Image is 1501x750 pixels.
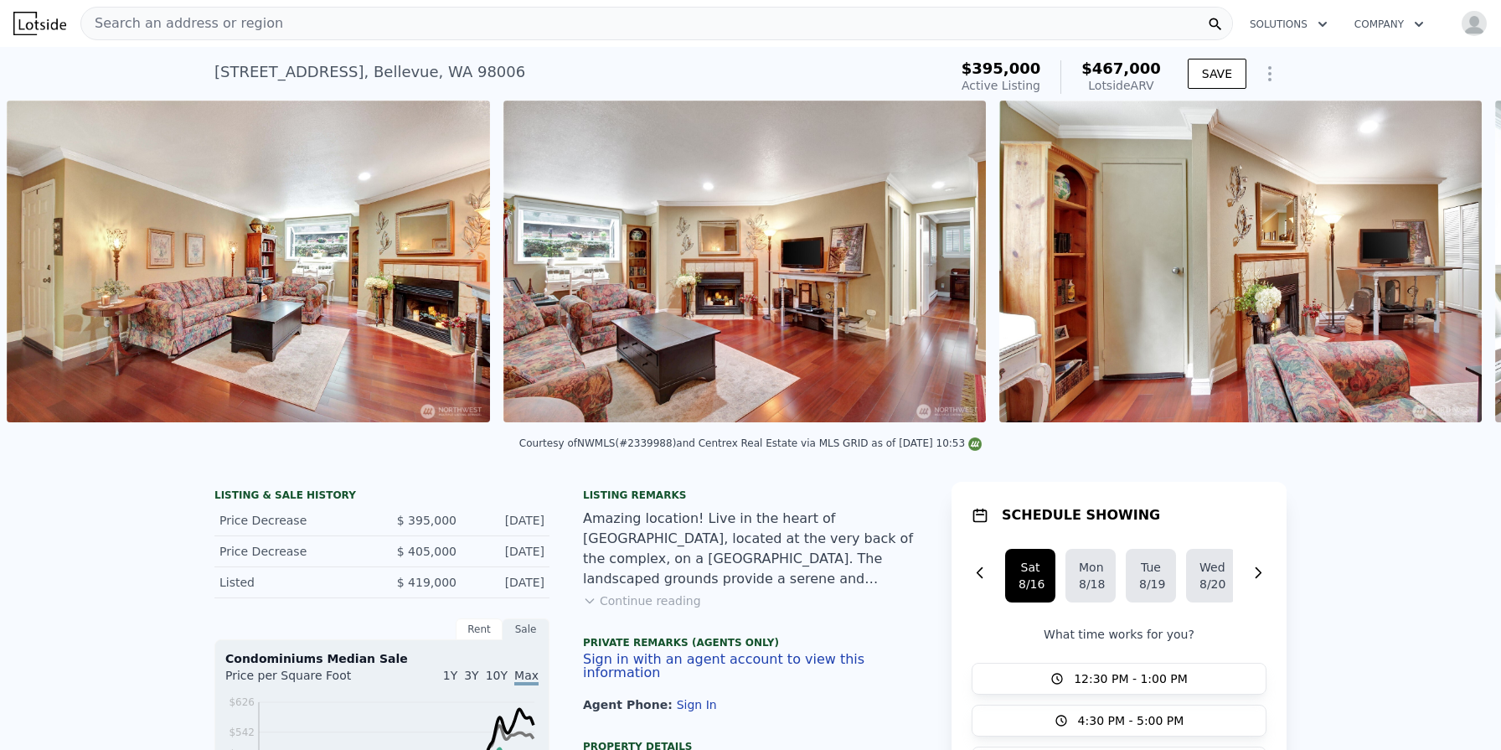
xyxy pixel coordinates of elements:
button: Mon8/18 [1065,549,1116,603]
button: Sign in with an agent account to view this information [583,653,918,680]
button: 12:30 PM - 1:00 PM [972,663,1266,695]
div: Courtesy of NWMLS (#2339988) and Centrex Real Estate via MLS GRID as of [DATE] 10:53 [519,437,982,449]
span: Search an address or region [81,13,283,34]
div: [DATE] [470,512,544,529]
div: LISTING & SALE HISTORY [214,489,549,505]
div: Condominiums Median Sale [225,650,539,667]
span: 12:30 PM - 1:00 PM [1074,670,1188,687]
div: [DATE] [470,574,544,591]
button: Solutions [1236,9,1341,39]
span: 10Y [486,669,508,682]
button: Show Options [1253,57,1287,91]
div: Price Decrease [219,512,369,529]
span: $ 419,000 [397,576,456,589]
span: 1Y [443,669,457,682]
button: Continue reading [583,592,701,609]
span: Agent Phone: [583,698,677,711]
div: 8/16 [1019,576,1042,592]
div: Mon [1079,559,1102,576]
span: 4:30 PM - 5:00 PM [1078,712,1184,729]
span: $395,000 [962,59,1041,77]
div: Private Remarks (Agents Only) [583,636,918,653]
div: Sat [1019,559,1042,576]
span: Active Listing [962,79,1040,92]
span: $ 395,000 [397,514,456,527]
div: Price per Square Foot [225,667,382,694]
span: $467,000 [1081,59,1161,77]
div: 8/19 [1139,576,1163,592]
div: [DATE] [470,543,544,560]
div: Amazing location! Live in the heart of [GEOGRAPHIC_DATA], located at the very back of the complex... [583,509,918,589]
tspan: $626 [229,696,255,708]
div: Wed [1199,559,1223,576]
div: Rent [456,618,503,640]
img: Sale: 149606063 Parcel: 97455867 [999,101,1482,422]
img: Sale: 149606063 Parcel: 97455867 [503,101,986,422]
img: Lotside [13,12,66,35]
h1: SCHEDULE SHOWING [1002,505,1160,525]
button: Company [1341,9,1437,39]
span: $ 405,000 [397,545,456,558]
button: Wed8/20 [1186,549,1236,603]
div: Listed [219,574,369,591]
div: Listing remarks [583,489,918,502]
button: SAVE [1188,59,1246,89]
div: [STREET_ADDRESS] , Bellevue , WA 98006 [214,60,525,84]
div: Price Decrease [219,543,369,560]
button: Sign In [677,698,717,711]
div: 8/20 [1199,576,1223,592]
div: Lotside ARV [1081,77,1161,94]
span: 3Y [464,669,478,682]
img: Sale: 149606063 Parcel: 97455867 [7,101,489,422]
div: 8/18 [1079,576,1102,592]
p: What time works for you? [972,626,1266,643]
tspan: $542 [229,727,255,738]
div: Tue [1139,559,1163,576]
button: 4:30 PM - 5:00 PM [972,705,1266,737]
div: Sale [503,618,549,640]
img: avatar [1461,10,1488,37]
img: NWMLS Logo [968,437,982,451]
button: Tue8/19 [1126,549,1176,603]
button: Sat8/16 [1005,549,1055,603]
span: Max [514,669,539,685]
